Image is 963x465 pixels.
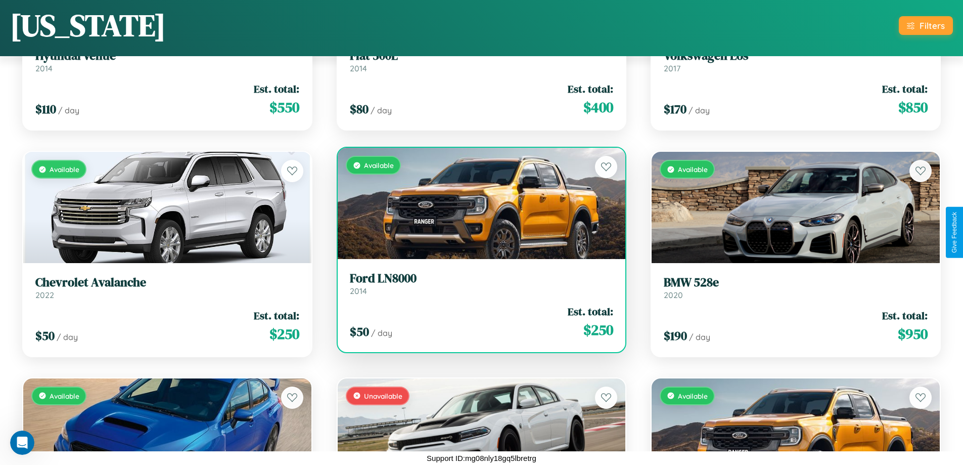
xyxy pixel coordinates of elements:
span: Est. total: [568,81,613,96]
span: $ 550 [269,97,299,117]
span: $ 50 [35,327,55,344]
span: Est. total: [568,304,613,319]
span: Available [678,392,708,400]
h3: Ford LN8000 [350,271,614,286]
span: Unavailable [364,392,402,400]
span: / day [689,105,710,115]
a: Hyundai Venue2014 [35,49,299,73]
a: Fiat 500L2014 [350,49,614,73]
span: / day [371,105,392,115]
span: $ 110 [35,101,56,117]
div: Filters [920,20,945,31]
span: / day [689,332,710,342]
span: $ 400 [583,97,613,117]
h3: Fiat 500L [350,49,614,63]
span: Est. total: [254,308,299,323]
h1: [US_STATE] [10,5,166,46]
span: $ 850 [898,97,928,117]
span: 2014 [35,63,53,73]
div: Give Feedback [951,212,958,253]
h3: Volkswagen Eos [664,49,928,63]
span: / day [371,328,392,338]
span: Est. total: [882,308,928,323]
p: Support ID: mg08nly18gq5lbretrg [427,451,536,465]
span: Available [678,165,708,174]
span: Est. total: [882,81,928,96]
span: $ 80 [350,101,369,117]
span: Est. total: [254,81,299,96]
h3: Chevrolet Avalanche [35,275,299,290]
button: Filters [899,16,953,35]
span: $ 250 [269,324,299,344]
a: BMW 528e2020 [664,275,928,300]
span: Available [50,392,79,400]
span: $ 190 [664,327,687,344]
h3: BMW 528e [664,275,928,290]
h3: Hyundai Venue [35,49,299,63]
span: Available [50,165,79,174]
a: Volkswagen Eos2017 [664,49,928,73]
iframe: Intercom live chat [10,431,34,455]
span: $ 250 [583,320,613,340]
a: Chevrolet Avalanche2022 [35,275,299,300]
span: 2014 [350,286,367,296]
span: 2014 [350,63,367,73]
span: 2017 [664,63,680,73]
span: $ 950 [898,324,928,344]
span: 2020 [664,290,683,300]
span: / day [58,105,79,115]
a: Ford LN80002014 [350,271,614,296]
span: Available [364,161,394,170]
span: $ 170 [664,101,686,117]
span: 2022 [35,290,54,300]
span: $ 50 [350,323,369,340]
span: / day [57,332,78,342]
